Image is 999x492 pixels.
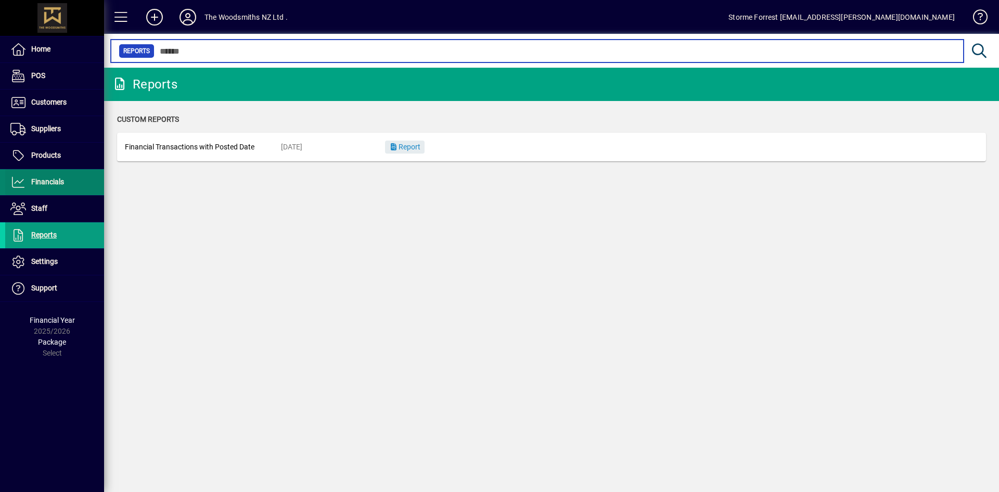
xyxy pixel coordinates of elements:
a: POS [5,63,104,89]
span: Support [31,284,57,292]
a: Home [5,36,104,62]
a: Products [5,143,104,169]
span: Staff [31,204,47,212]
div: Storme Forrest [EMAIL_ADDRESS][PERSON_NAME][DOMAIN_NAME] [728,9,955,26]
span: Report [389,143,420,151]
div: Financial Transactions with Posted Date [125,142,281,153]
a: Suppliers [5,116,104,142]
span: Products [31,151,61,159]
button: Report [385,141,425,154]
button: Add [138,8,171,27]
button: Profile [171,8,204,27]
span: Financial Year [30,316,75,324]
span: Customers [31,98,67,106]
span: Reports [123,46,150,56]
div: [DATE] [281,142,385,153]
span: Package [38,338,66,346]
a: Settings [5,249,104,275]
div: The Woodsmiths NZ Ltd . [204,9,288,26]
a: Customers [5,90,104,116]
span: Settings [31,257,58,266]
div: Reports [112,76,177,93]
a: Knowledge Base [965,2,986,36]
span: Financials [31,178,64,186]
a: Support [5,275,104,301]
a: Financials [5,169,104,195]
span: Custom Reports [117,115,179,123]
span: Reports [31,231,57,239]
span: Suppliers [31,124,61,133]
span: POS [31,71,45,80]
span: Home [31,45,50,53]
a: Staff [5,196,104,222]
